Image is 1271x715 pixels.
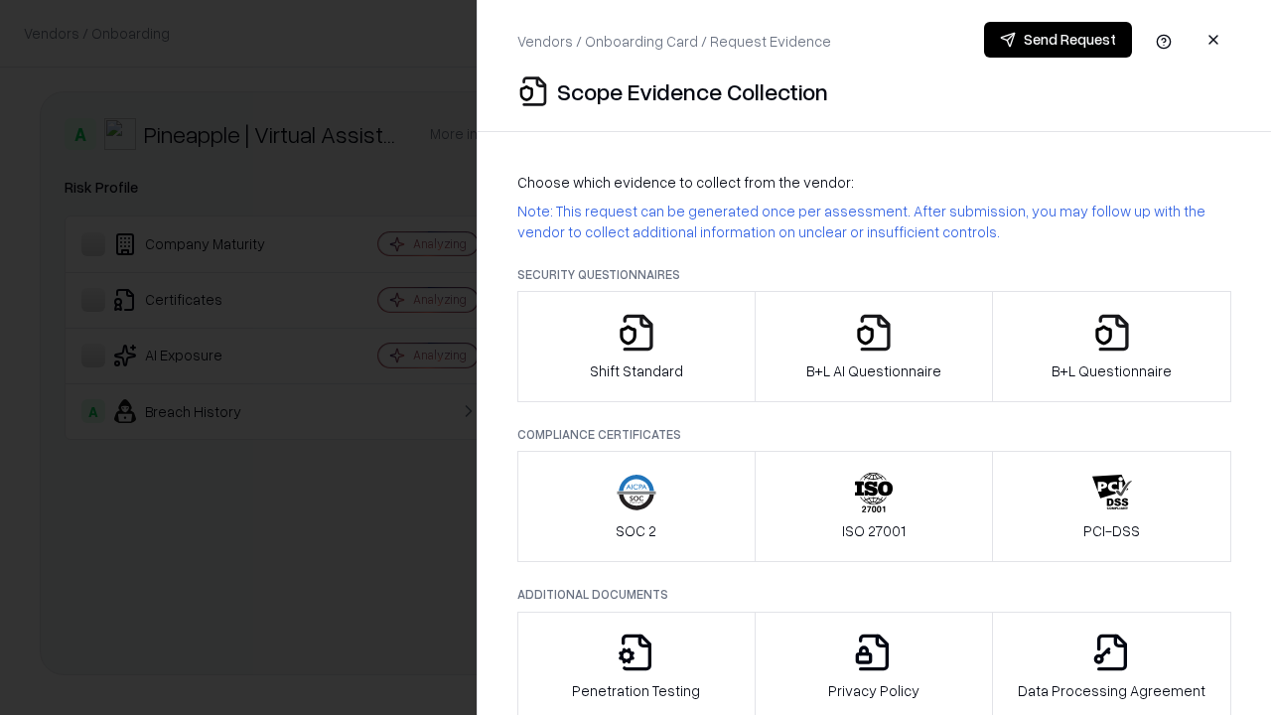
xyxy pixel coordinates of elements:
p: Privacy Policy [828,680,919,701]
p: Compliance Certificates [517,426,1231,443]
button: SOC 2 [517,451,756,562]
p: Vendors / Onboarding Card / Request Evidence [517,31,831,52]
button: Send Request [984,22,1132,58]
p: SOC 2 [616,520,656,541]
p: Data Processing Agreement [1018,680,1205,701]
button: ISO 27001 [755,451,994,562]
p: Note: This request can be generated once per assessment. After submission, you may follow up with... [517,201,1231,242]
button: PCI-DSS [992,451,1231,562]
p: Choose which evidence to collect from the vendor: [517,172,1231,193]
button: B+L Questionnaire [992,291,1231,402]
p: Shift Standard [590,360,683,381]
p: ISO 27001 [842,520,906,541]
p: PCI-DSS [1083,520,1140,541]
p: Penetration Testing [572,680,700,701]
p: B+L Questionnaire [1052,360,1172,381]
p: B+L AI Questionnaire [806,360,941,381]
p: Scope Evidence Collection [557,75,828,107]
p: Security Questionnaires [517,266,1231,283]
button: Shift Standard [517,291,756,402]
button: B+L AI Questionnaire [755,291,994,402]
p: Additional Documents [517,586,1231,603]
